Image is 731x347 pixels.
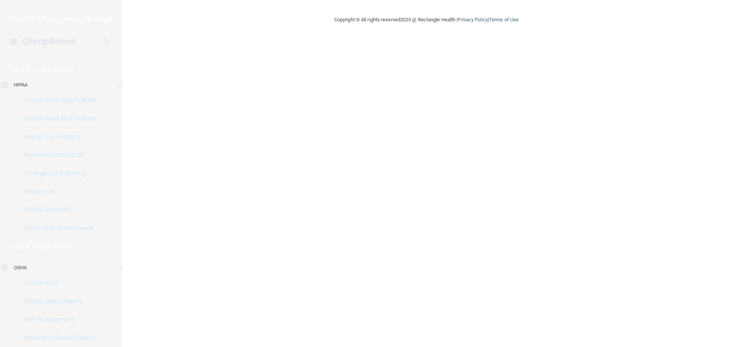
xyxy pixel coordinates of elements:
p: HIPAA Risk Assessment [5,224,109,232]
p: Injury and Illness Report [5,334,109,342]
p: Emergency Planning [5,170,109,177]
p: Documents [5,279,109,287]
p: Business Associates [5,151,109,159]
p: Documents and Policies [5,115,109,122]
p: Report an Incident [5,133,109,141]
a: Privacy Policy [458,17,488,22]
p: HIPAA Checklist [5,206,109,214]
p: Resources [5,188,109,195]
p: Safety Data Sheets [5,297,109,305]
p: Documents and Policies [5,96,109,104]
p: Learn More! [34,65,74,74]
div: Copyright © All rights reserved 2025 @ Rectangle Health | | [287,8,565,32]
p: HIPAA [14,80,28,90]
p: OSHA [10,242,29,251]
p: Learn More! [33,242,73,251]
p: Self-Assessment [5,316,109,323]
h4: Compliance [22,36,75,47]
a: Terms of Use [489,17,519,22]
p: OSHA [14,263,27,272]
img: PMB logo [9,12,113,27]
p: HIPAA [10,65,30,74]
